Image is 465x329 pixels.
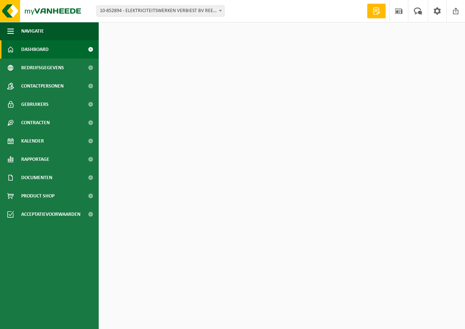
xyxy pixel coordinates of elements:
span: Bedrijfsgegevens [21,59,64,77]
span: 10-852894 - ELEKTRICITEITSWERKEN VERBIEST BV REET - REET [97,6,224,16]
span: 10-852894 - ELEKTRICITEITSWERKEN VERBIEST BV REET - REET [97,5,224,16]
span: Rapportage [21,150,49,169]
span: Acceptatievoorwaarden [21,205,80,223]
span: Dashboard [21,40,49,59]
span: Contactpersonen [21,77,64,95]
span: Gebruikers [21,95,49,114]
span: Navigatie [21,22,44,40]
span: Product Shop [21,187,54,205]
span: Kalender [21,132,44,150]
span: Contracten [21,114,50,132]
span: Documenten [21,169,52,187]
